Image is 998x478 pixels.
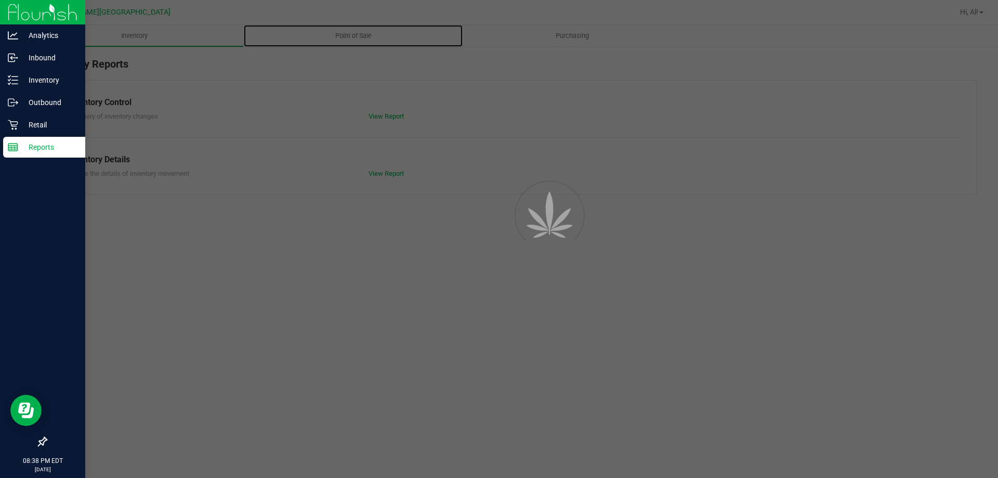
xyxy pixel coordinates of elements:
p: Inventory [18,74,81,86]
p: Inbound [18,51,81,64]
p: [DATE] [5,466,81,473]
iframe: Resource center [10,395,42,426]
p: 08:38 PM EDT [5,456,81,466]
p: Retail [18,119,81,131]
p: Reports [18,141,81,153]
inline-svg: Retail [8,120,18,130]
inline-svg: Inventory [8,75,18,85]
inline-svg: Analytics [8,30,18,41]
p: Outbound [18,96,81,109]
inline-svg: Inbound [8,53,18,63]
inline-svg: Outbound [8,97,18,108]
inline-svg: Reports [8,142,18,152]
p: Analytics [18,29,81,42]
